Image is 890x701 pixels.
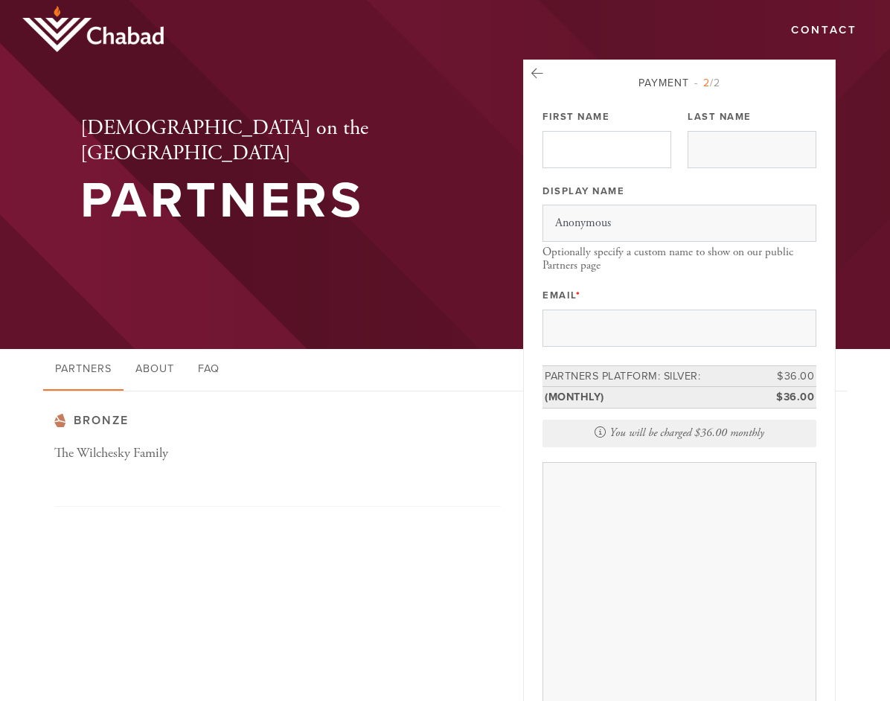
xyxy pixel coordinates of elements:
[124,349,186,391] a: About
[542,185,624,198] label: Display Name
[542,246,816,273] div: Optionally specify a custom name to show on our public Partners page
[80,177,475,225] h1: Partners
[54,414,66,427] img: pp-bronze.svg
[542,110,609,124] label: First Name
[703,77,710,89] span: 2
[54,414,501,428] h3: Bronze
[694,77,720,89] span: /2
[749,365,816,387] td: $36.00
[542,387,749,409] td: (monthly)
[542,420,816,447] div: You will be charged $36.00 monthly
[780,16,868,45] a: Contact
[54,443,278,464] p: The Wilchesky Family
[576,289,581,301] span: This field is required.
[80,116,475,166] h2: [DEMOGRAPHIC_DATA] on the [GEOGRAPHIC_DATA]
[542,365,749,387] td: Partners Platform: Silver:
[688,110,752,124] label: Last Name
[749,387,816,409] td: $36.00
[542,75,816,91] div: Payment
[22,6,164,52] img: logo_half.png
[186,349,231,391] a: FAQ
[43,349,124,391] a: Partners
[542,289,580,302] label: Email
